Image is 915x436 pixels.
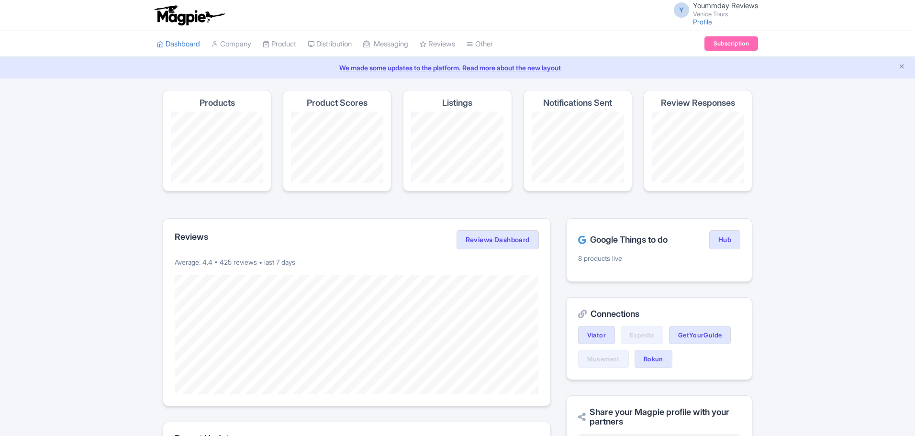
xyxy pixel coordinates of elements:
[308,31,352,57] a: Distribution
[704,36,758,51] a: Subscription
[442,98,472,108] h4: Listings
[709,230,740,249] a: Hub
[157,31,200,57] a: Dashboard
[578,350,629,368] a: Musement
[693,1,758,10] span: Yoummday Reviews
[263,31,296,57] a: Product
[363,31,408,57] a: Messaging
[152,5,226,26] img: logo-ab69f6fb50320c5b225c76a69d11143b.png
[621,326,663,344] a: Expedia
[200,98,235,108] h4: Products
[175,232,208,242] h2: Reviews
[674,2,689,18] span: Y
[693,18,712,26] a: Profile
[661,98,735,108] h4: Review Responses
[420,31,455,57] a: Reviews
[457,230,539,249] a: Reviews Dashboard
[212,31,251,57] a: Company
[693,11,758,17] small: Venice Tours
[543,98,612,108] h4: Notifications Sent
[635,350,672,368] a: Bokun
[669,326,731,344] a: GetYourGuide
[898,62,905,73] button: Close announcement
[578,235,668,245] h2: Google Things to do
[578,326,615,344] a: Viator
[668,2,758,17] a: Y Yoummday Reviews Venice Tours
[578,407,740,426] h2: Share your Magpie profile with your partners
[578,309,740,319] h2: Connections
[467,31,493,57] a: Other
[578,253,740,263] p: 8 products live
[6,63,909,73] a: We made some updates to the platform. Read more about the new layout
[175,257,539,267] p: Average: 4.4 • 425 reviews • last 7 days
[307,98,368,108] h4: Product Scores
